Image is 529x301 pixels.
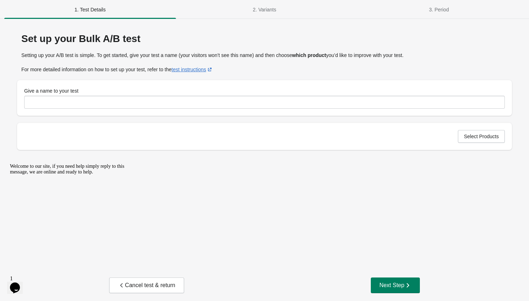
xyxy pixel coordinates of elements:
[379,282,411,289] div: Next Step
[371,277,420,293] button: Next Step
[464,134,499,139] span: Select Products
[172,67,213,72] a: test instructions
[7,161,135,269] iframe: chat widget
[118,282,175,289] div: Cancel test & return
[109,277,184,293] button: Cancel test & return
[21,52,508,59] p: Setting up your A/B test is simple. To get started, give your test a name (your visitors won’t se...
[458,130,505,143] button: Select Products
[24,87,79,94] label: Give a name to your test
[179,3,351,16] span: 2. Variants
[292,52,326,58] strong: which product
[21,66,508,73] p: For more detailed information on how to set up your test, refer to the
[3,3,131,14] div: Welcome to our site, if you need help simply reply to this message, we are online and ready to help.
[7,273,30,294] iframe: chat widget
[3,3,117,14] span: Welcome to our site, if you need help simply reply to this message, we are online and ready to help.
[4,3,176,16] span: 1. Test Details
[21,33,508,45] div: Set up your Bulk A/B test
[353,3,525,16] span: 3. Period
